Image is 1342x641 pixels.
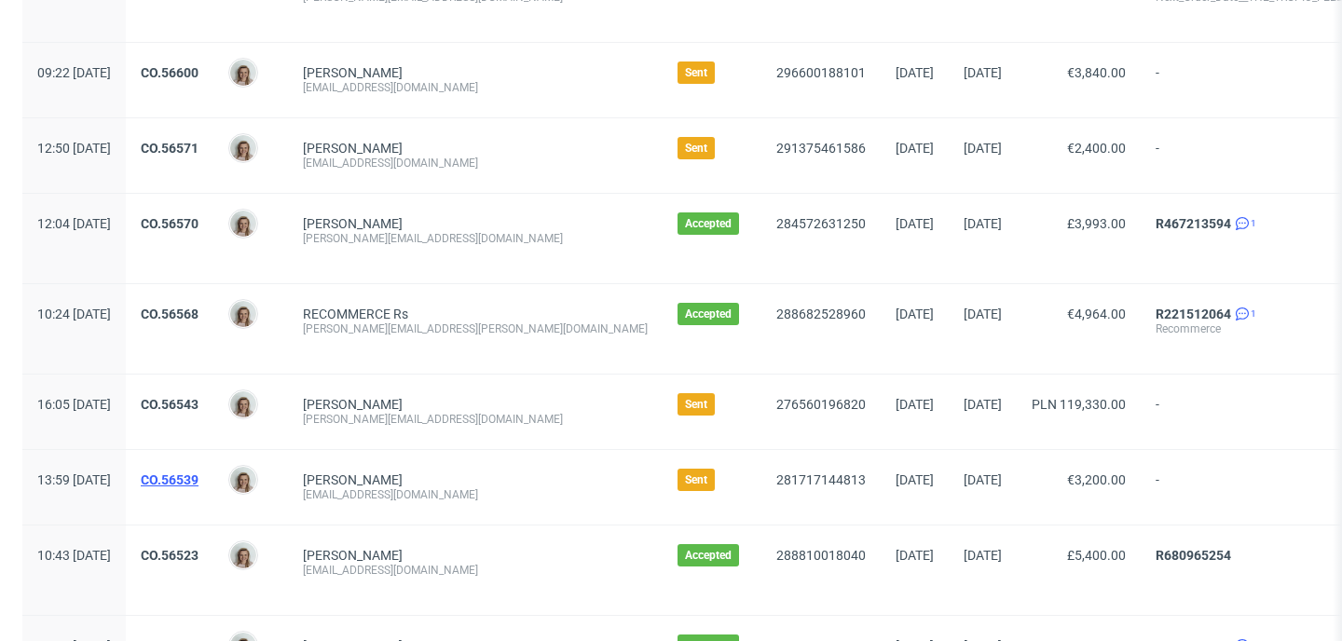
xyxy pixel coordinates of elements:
a: [PERSON_NAME] [303,141,403,156]
img: Monika Poźniak [230,60,256,86]
span: Sent [685,65,707,80]
span: PLN 119,330.00 [1032,397,1126,412]
a: R221512064 [1156,307,1231,321]
a: RECOMMERCE Rs [303,307,408,321]
a: CO.56570 [141,216,199,231]
span: 10:43 [DATE] [37,548,111,563]
span: 16:05 [DATE] [37,397,111,412]
a: CO.56523 [141,548,199,563]
span: [DATE] [964,307,1002,321]
span: 10:24 [DATE] [37,307,111,321]
div: [PERSON_NAME][EMAIL_ADDRESS][DOMAIN_NAME] [303,412,648,427]
a: CO.56600 [141,65,199,80]
a: CO.56539 [141,472,199,487]
span: €4,964.00 [1067,307,1126,321]
a: CO.56571 [141,141,199,156]
span: [DATE] [896,216,934,231]
span: [DATE] [896,141,934,156]
span: [DATE] [964,548,1002,563]
img: Monika Poźniak [230,542,256,568]
img: Monika Poźniak [230,467,256,493]
div: [EMAIL_ADDRESS][DOMAIN_NAME] [303,80,648,95]
div: [EMAIL_ADDRESS][DOMAIN_NAME] [303,563,648,578]
img: Monika Poźniak [230,211,256,237]
span: £5,400.00 [1067,548,1126,563]
div: [PERSON_NAME][EMAIL_ADDRESS][PERSON_NAME][DOMAIN_NAME] [303,321,648,336]
span: Sent [685,472,707,487]
span: Accepted [685,216,732,231]
a: 281717144813 [776,472,866,487]
span: [DATE] [964,65,1002,80]
a: [PERSON_NAME] [303,216,403,231]
div: [EMAIL_ADDRESS][DOMAIN_NAME] [303,156,648,170]
a: [PERSON_NAME] [303,397,403,412]
span: €3,840.00 [1067,65,1126,80]
img: Monika Poźniak [230,391,256,417]
div: [EMAIL_ADDRESS][DOMAIN_NAME] [303,487,648,502]
span: 12:50 [DATE] [37,141,111,156]
a: 296600188101 [776,65,866,80]
span: 1 [1251,307,1256,321]
span: [DATE] [964,472,1002,487]
a: 1 [1231,216,1256,231]
span: £3,993.00 [1067,216,1126,231]
img: Monika Poźniak [230,135,256,161]
a: [PERSON_NAME] [303,548,403,563]
img: Monika Poźniak [230,301,256,327]
span: 12:04 [DATE] [37,216,111,231]
a: 276560196820 [776,397,866,412]
a: [PERSON_NAME] [303,65,403,80]
span: [DATE] [896,307,934,321]
span: 1 [1251,216,1256,231]
a: 288682528960 [776,307,866,321]
span: [DATE] [964,397,1002,412]
div: [PERSON_NAME][EMAIL_ADDRESS][DOMAIN_NAME] [303,231,648,246]
a: [PERSON_NAME] [303,472,403,487]
a: R680965254 [1156,548,1231,563]
a: R467213594 [1156,216,1231,231]
span: [DATE] [964,216,1002,231]
a: 1 [1231,307,1256,321]
span: [DATE] [896,548,934,563]
span: 13:59 [DATE] [37,472,111,487]
a: 291375461586 [776,141,866,156]
span: [DATE] [896,397,934,412]
span: 09:22 [DATE] [37,65,111,80]
span: [DATE] [896,65,934,80]
span: Sent [685,397,707,412]
span: [DATE] [964,141,1002,156]
span: [DATE] [896,472,934,487]
span: €2,400.00 [1067,141,1126,156]
a: 284572631250 [776,216,866,231]
span: Accepted [685,307,732,321]
span: Sent [685,141,707,156]
a: CO.56543 [141,397,199,412]
a: CO.56568 [141,307,199,321]
span: €3,200.00 [1067,472,1126,487]
span: Accepted [685,548,732,563]
a: 288810018040 [776,548,866,563]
